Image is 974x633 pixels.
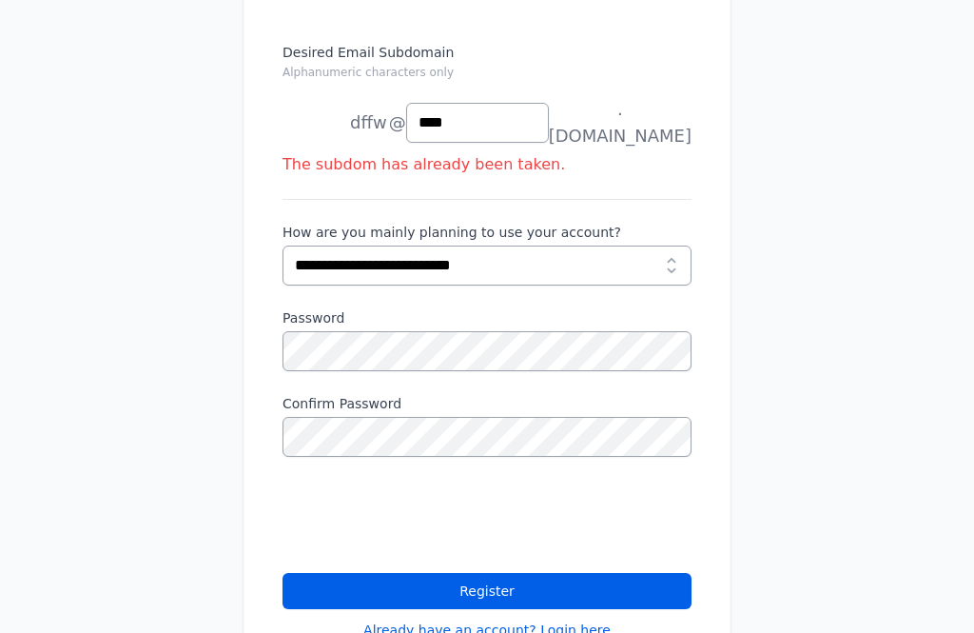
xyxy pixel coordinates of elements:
[282,66,454,79] small: Alphanumeric characters only
[389,109,406,136] span: @
[282,573,692,609] button: Register
[549,96,692,149] span: .[DOMAIN_NAME]
[282,104,387,142] li: dffw
[282,43,692,92] label: Desired Email Subdomain
[282,223,692,242] label: How are you mainly planning to use your account?
[282,394,692,413] label: Confirm Password
[282,153,692,176] div: The subdom has already been taken.
[282,480,572,554] iframe: reCAPTCHA
[282,308,692,327] label: Password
